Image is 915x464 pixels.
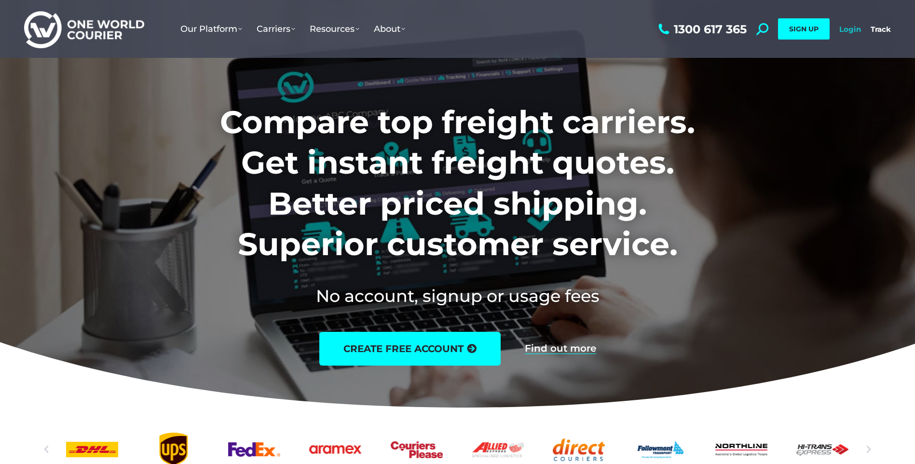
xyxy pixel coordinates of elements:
span: Our Platform [180,24,242,34]
h2: No account, signup or usage fees [156,284,759,308]
span: About [374,24,405,34]
span: Resources [310,24,359,34]
a: 1300 617 365 [656,23,747,35]
h1: Compare top freight carriers. Get instant freight quotes. Better priced shipping. Superior custom... [156,102,759,265]
a: Track [871,25,891,34]
a: Login [839,25,861,34]
a: Resources [302,14,367,44]
a: Find out more [525,343,596,354]
a: Carriers [249,14,302,44]
a: create free account [319,332,501,366]
span: Carriers [257,24,295,34]
a: Our Platform [173,14,249,44]
img: One World Courier [24,10,144,49]
a: SIGN UP [778,18,830,40]
a: About [367,14,412,44]
span: SIGN UP [789,25,819,33]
